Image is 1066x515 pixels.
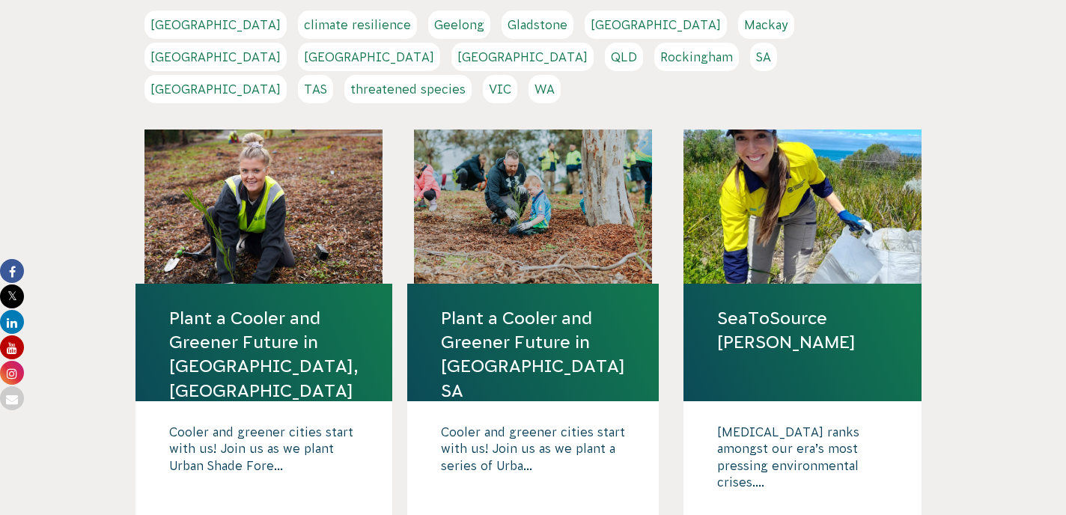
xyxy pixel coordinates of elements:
a: [GEOGRAPHIC_DATA] [451,43,594,71]
a: QLD [605,43,643,71]
p: Cooler and greener cities start with us! Join us as we plant a series of Urba... [441,424,625,499]
a: [GEOGRAPHIC_DATA] [144,43,287,71]
a: climate resilience [298,10,417,39]
p: [MEDICAL_DATA] ranks amongst our era’s most pressing environmental crises.... [717,424,888,499]
a: [GEOGRAPHIC_DATA] [144,10,287,39]
a: WA [529,75,561,103]
a: SA [750,43,777,71]
a: threatened species [344,75,472,103]
a: Gladstone [502,10,573,39]
a: Plant a Cooler and Greener Future in [GEOGRAPHIC_DATA] SA [441,306,625,403]
a: SeaToSource [PERSON_NAME] [717,306,888,354]
a: VIC [483,75,517,103]
a: [GEOGRAPHIC_DATA] [298,43,440,71]
a: [GEOGRAPHIC_DATA] [144,75,287,103]
a: Rockingham [654,43,739,71]
a: Mackay [738,10,794,39]
a: [GEOGRAPHIC_DATA] [585,10,727,39]
p: Cooler and greener cities start with us! Join us as we plant Urban Shade Fore... [169,424,359,499]
a: TAS [298,75,333,103]
a: Plant a Cooler and Greener Future in [GEOGRAPHIC_DATA], [GEOGRAPHIC_DATA] [169,306,359,403]
a: Geelong [428,10,490,39]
